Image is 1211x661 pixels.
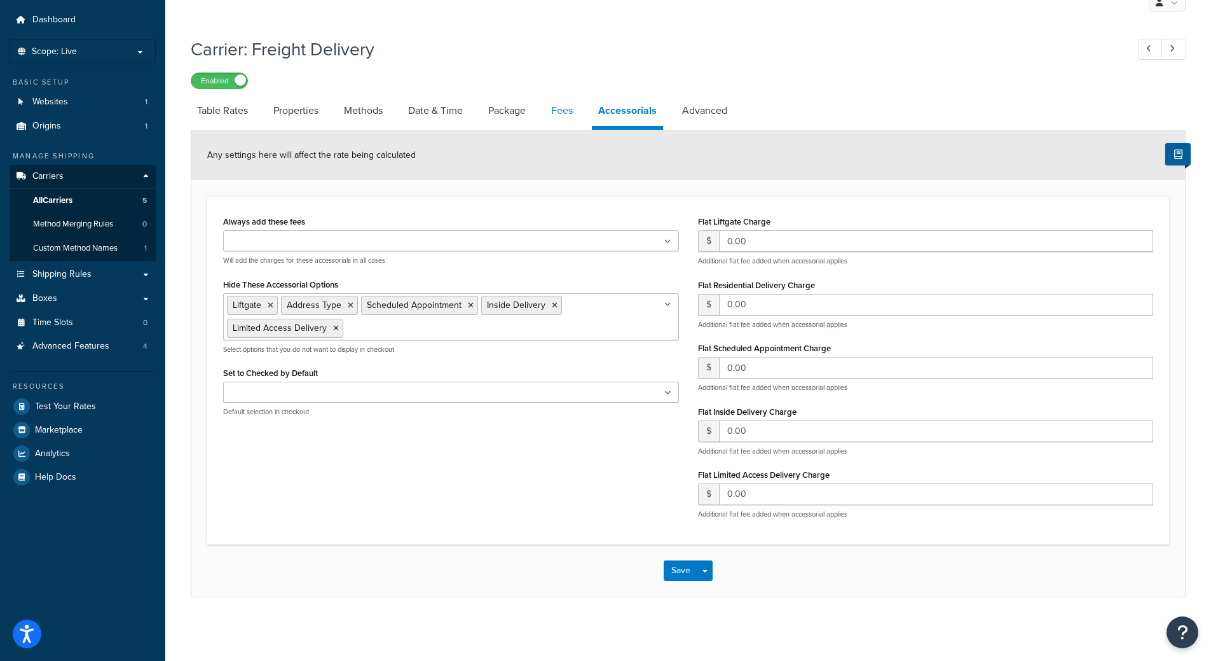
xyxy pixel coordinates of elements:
a: Table Rates [191,95,254,126]
p: Additional flat fee added when accessorial applies [698,320,1154,330]
span: Limited Access Delivery [233,321,327,335]
li: Custom Method Names [10,237,156,260]
button: Open Resource Center [1167,616,1198,648]
label: Always add these fees [223,217,305,226]
span: Scope: Live [32,46,77,57]
a: Fees [545,95,579,126]
span: $ [698,421,719,442]
h1: Carrier: Freight Delivery [191,37,1114,62]
span: 0 [142,219,147,230]
span: Inside Delivery [487,298,545,312]
p: Default selection in checkout [223,407,679,417]
a: Next Record [1161,39,1186,60]
a: Marketplace [10,419,156,442]
span: Help Docs [35,472,76,483]
a: Properties [267,95,325,126]
a: Advanced [676,95,734,126]
li: Origins [10,115,156,138]
span: Address Type [287,298,341,312]
a: Method Merging Rules0 [10,212,156,236]
span: Dashboard [32,15,76,25]
p: Select options that you do not want to display in checkout [223,345,679,354]
div: Manage Shipping [10,151,156,162]
span: Custom Method Names [33,243,118,254]
span: Analytics [35,449,70,459]
span: Time Slots [32,317,73,328]
span: Boxes [32,293,57,304]
a: Time Slots0 [10,311,156,335]
li: Time Slots [10,311,156,335]
p: Additional flat fee added when accessorial applies [698,256,1154,266]
a: Shipping Rules [10,263,156,286]
a: Accessorials [592,95,663,130]
span: $ [698,294,719,316]
span: 1 [144,243,147,254]
a: Test Your Rates [10,395,156,418]
span: Websites [32,97,68,108]
span: Test Your Rates [35,401,96,412]
span: Carriers [32,171,64,182]
label: Enabled [191,73,247,88]
span: 5 [142,195,147,206]
p: Additional flat fee added when accessorial applies [698,510,1154,519]
li: Websites [10,90,156,114]
span: $ [698,484,719,505]
span: 4 [143,341,147,352]
label: Set to Checked by Default [223,368,318,378]
label: Flat Liftgate Charge [698,217,770,226]
label: Flat Inside Delivery Charge [698,407,797,417]
a: Boxes [10,287,156,310]
a: Advanced Features4 [10,335,156,358]
span: $ [698,357,719,379]
span: 1 [145,97,147,108]
a: Previous Record [1138,39,1163,60]
span: Origins [32,121,61,132]
p: Additional flat fee added when accessorial applies [698,447,1154,456]
div: Basic Setup [10,77,156,88]
a: Websites1 [10,90,156,114]
label: Flat Limited Access Delivery Charge [698,470,830,480]
label: Flat Scheduled Appointment Charge [698,344,831,353]
a: Date & Time [402,95,469,126]
a: Custom Method Names1 [10,237,156,260]
a: AllCarriers5 [10,189,156,212]
span: Method Merging Rules [33,219,113,230]
span: Shipping Rules [32,269,92,280]
label: Flat Residential Delivery Charge [698,281,815,290]
li: Carriers [10,165,156,261]
span: Advanced Features [32,341,109,352]
a: Methods [338,95,389,126]
span: 0 [143,317,147,328]
a: Dashboard [10,8,156,32]
a: Analytics [10,442,156,465]
span: Marketplace [35,425,83,436]
a: Help Docs [10,466,156,489]
button: Show Help Docs [1165,143,1191,165]
span: Scheduled Appointment [367,298,462,312]
button: Save [664,560,698,581]
span: $ [698,230,719,252]
div: Resources [10,381,156,392]
label: Hide These Accessorial Options [223,280,338,289]
a: Package [482,95,532,126]
p: Will add the charges for these accessorials in all cases [223,256,679,265]
a: Carriers [10,165,156,188]
p: Additional flat fee added when accessorial applies [698,383,1154,393]
span: All Carriers [33,195,72,206]
span: Liftgate [233,298,261,312]
a: Origins1 [10,115,156,138]
span: Any settings here will affect the rate being calculated [207,148,416,162]
li: Method Merging Rules [10,212,156,236]
span: 1 [145,121,147,132]
li: Advanced Features [10,335,156,358]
